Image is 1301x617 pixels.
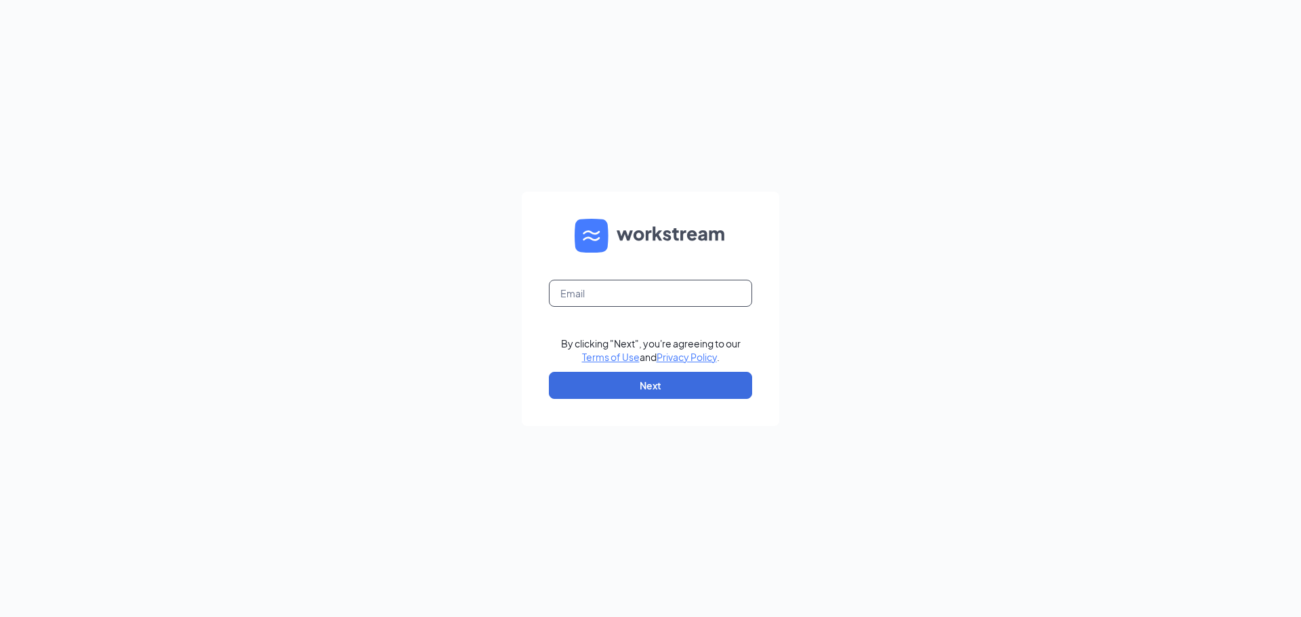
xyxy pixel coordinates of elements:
[549,280,752,307] input: Email
[582,351,640,363] a: Terms of Use
[575,219,726,253] img: WS logo and Workstream text
[657,351,717,363] a: Privacy Policy
[549,372,752,399] button: Next
[561,337,741,364] div: By clicking "Next", you're agreeing to our and .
